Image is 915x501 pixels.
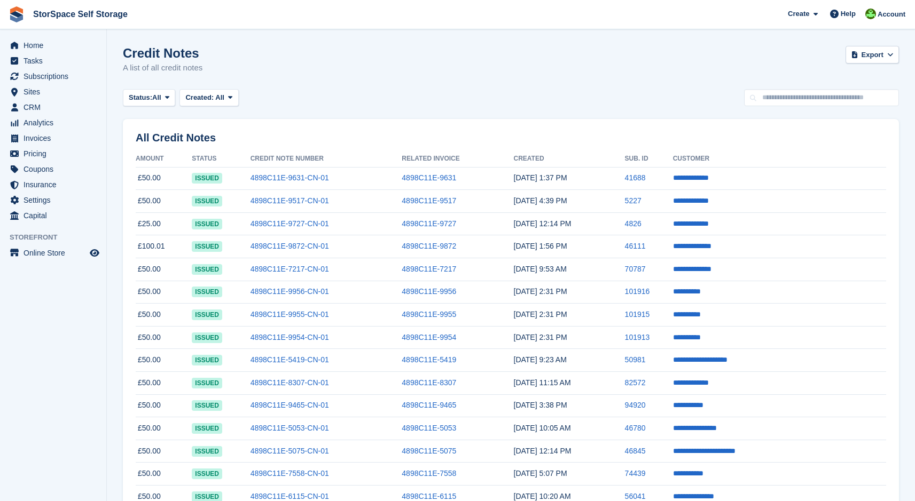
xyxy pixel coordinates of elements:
span: issued [192,173,222,184]
a: 4898C11E-6115 [402,492,456,500]
a: 4898C11E-5419-CN-01 [251,355,329,364]
time: 2025-08-22 15:39:48 UTC [514,196,567,205]
span: Created: [185,93,214,101]
p: A list of all credit notes [123,62,202,74]
a: 4898C11E-7558 [402,469,456,478]
span: issued [192,332,222,343]
a: 4898C11E-5053-CN-01 [251,424,329,432]
a: 4898C11E-9872 [402,242,456,250]
span: issued [192,400,222,411]
a: 70787 [625,265,646,273]
td: £50.00 [136,326,192,349]
a: 4898C11E-9955-CN-01 [251,310,329,319]
a: 5227 [625,196,642,205]
time: 2025-08-16 13:31:04 UTC [514,333,567,341]
a: 4898C11E-9954-CN-01 [251,333,329,341]
span: issued [192,287,222,297]
td: £50.00 [136,167,192,190]
span: Home [24,38,88,53]
time: 2025-08-19 11:14:33 UTC [514,219,572,228]
span: issued [192,446,222,457]
a: 56041 [625,492,646,500]
time: 2025-07-28 11:14:22 UTC [514,447,572,455]
time: 2025-08-18 12:56:34 UTC [514,242,567,250]
td: £50.00 [136,440,192,463]
a: 4898C11E-8307 [402,378,456,387]
span: All [215,93,224,101]
a: 4898C11E-9955 [402,310,456,319]
a: 4898C11E-9517 [402,196,456,205]
td: £50.00 [136,394,192,417]
td: £50.00 [136,349,192,372]
a: menu [5,131,101,146]
a: menu [5,162,101,177]
span: issued [192,378,222,388]
time: 2025-08-16 13:31:19 UTC [514,310,567,319]
a: 4898C11E-5075 [402,447,456,455]
img: stora-icon-8386f47178a22dfd0bd8f6a31ec36ba5ce8667c1dd55bd0f319d3a0aa187defe.svg [9,6,25,22]
a: 41688 [625,173,646,182]
a: menu [5,193,101,208]
td: £50.00 [136,463,192,486]
a: 4898C11E-9631-CN-01 [251,173,329,182]
a: menu [5,53,101,68]
th: Status [192,150,250,168]
a: 4898C11E-7217 [402,265,456,273]
th: Credit Note Number [251,150,402,168]
a: menu [5,245,101,260]
a: 4898C11E-9631 [402,173,456,182]
a: 4898C11E-8307-CN-01 [251,378,329,387]
td: £50.00 [136,258,192,281]
a: menu [5,100,101,115]
td: £50.00 [136,190,192,213]
span: Online Store [24,245,88,260]
a: 4898C11E-9465-CN-01 [251,401,329,409]
a: 46111 [625,242,646,250]
span: issued [192,468,222,479]
a: 4898C11E-9872-CN-01 [251,242,329,250]
a: menu [5,38,101,53]
time: 2025-08-18 08:53:04 UTC [514,265,567,273]
button: Created: All [179,89,238,107]
td: £25.00 [136,212,192,235]
span: Invoices [24,131,88,146]
span: Create [788,9,809,19]
a: menu [5,84,101,99]
span: Insurance [24,177,88,192]
a: 4898C11E-9727 [402,219,456,228]
a: menu [5,146,101,161]
a: 46780 [625,424,646,432]
a: 74439 [625,469,646,478]
th: Sub. ID [625,150,673,168]
a: 4898C11E-7217-CN-01 [251,265,329,273]
th: Customer [673,150,886,168]
img: Jon Pace [865,9,876,19]
time: 2025-08-29 12:37:44 UTC [514,173,567,182]
a: 4898C11E-9956 [402,287,456,296]
a: menu [5,208,101,223]
th: Created [514,150,625,168]
a: 4826 [625,219,642,228]
span: issued [192,241,222,252]
button: Status: All [123,89,175,107]
span: Subscriptions [24,69,88,84]
span: Account [878,9,905,20]
a: 101915 [625,310,650,319]
span: issued [192,264,222,275]
a: 4898C11E-5053 [402,424,456,432]
span: Help [841,9,856,19]
span: Capital [24,208,88,223]
span: All [152,92,161,103]
a: 4898C11E-9727-CN-01 [251,219,329,228]
a: menu [5,115,101,130]
a: 4898C11E-9956-CN-01 [251,287,329,296]
a: 4898C11E-7558-CN-01 [251,469,329,478]
a: 4898C11E-5075-CN-01 [251,447,329,455]
span: issued [192,196,222,206]
a: 82572 [625,378,646,387]
span: Export [862,50,883,60]
span: Coupons [24,162,88,177]
h1: Credit Notes [123,46,202,60]
span: issued [192,309,222,320]
time: 2025-08-16 13:31:41 UTC [514,287,567,296]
